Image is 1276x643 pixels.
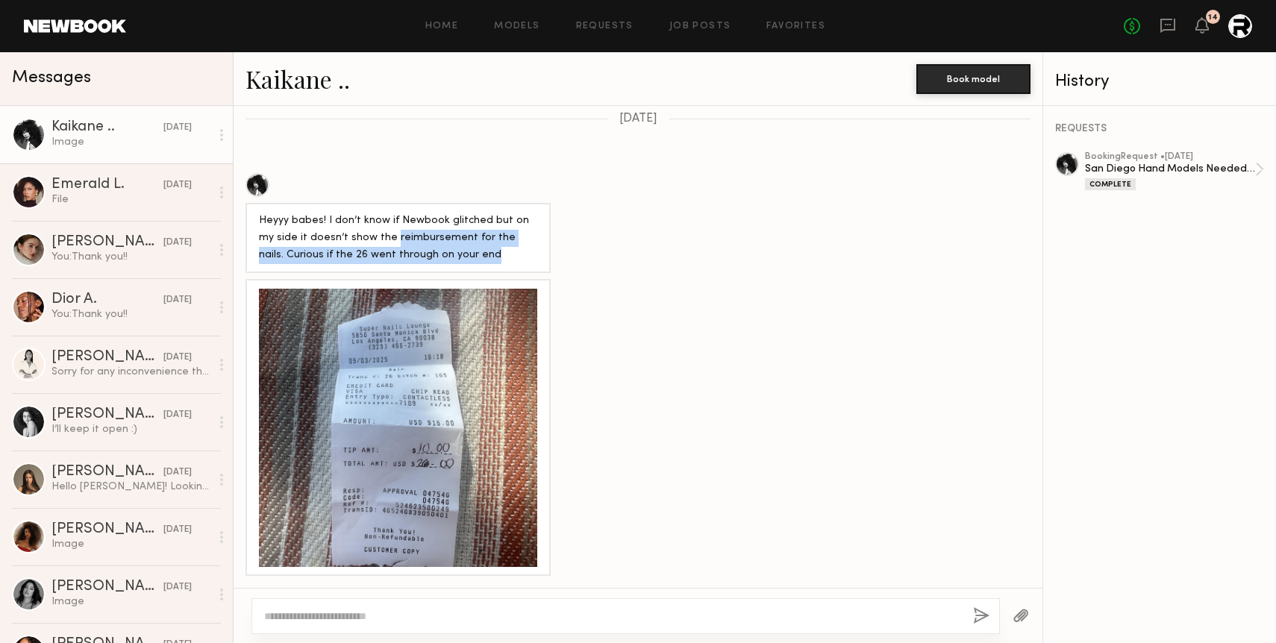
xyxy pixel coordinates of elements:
div: Complete [1085,178,1136,190]
a: bookingRequest •[DATE]San Diego Hand Models Needed (9/4)Complete [1085,152,1264,190]
div: San Diego Hand Models Needed (9/4) [1085,162,1255,176]
div: [DATE] [163,580,192,595]
div: You: Thank you!! [51,250,210,264]
div: [DATE] [163,236,192,250]
div: 14 [1208,13,1218,22]
div: Hello [PERSON_NAME]! Looking forward to hearing back from you [EMAIL_ADDRESS][DOMAIN_NAME] Thanks 🙏🏼 [51,480,210,494]
a: Requests [576,22,634,31]
div: [DATE] [163,178,192,192]
div: Emerald L. [51,178,163,192]
div: [PERSON_NAME] [51,235,163,250]
div: I’ll keep it open :) [51,422,210,436]
a: Models [494,22,540,31]
div: [DATE] [163,351,192,365]
div: Image [51,595,210,609]
div: Image [51,135,210,149]
div: Dior A. [51,292,163,307]
div: [PERSON_NAME] [51,522,163,537]
div: Sorry for any inconvenience this may cause [51,365,210,379]
div: [DATE] [163,121,192,135]
div: booking Request • [DATE] [1085,152,1255,162]
div: [DATE] [163,465,192,480]
div: Heyyy babes! I don’t know if Newbook glitched but on my side it doesn’t show the reimbursement fo... [259,213,537,264]
a: Job Posts [669,22,731,31]
div: File [51,192,210,207]
div: [DATE] [163,293,192,307]
a: Favorites [766,22,825,31]
div: [PERSON_NAME] [51,350,163,365]
div: Kaikane .. [51,120,163,135]
button: Book model [916,64,1031,94]
div: [PERSON_NAME] [51,407,163,422]
div: [DATE] [163,523,192,537]
span: Messages [12,69,91,87]
div: REQUESTS [1055,124,1264,134]
div: History [1055,73,1264,90]
a: Kaikane .. [245,63,350,95]
div: [DATE] [163,408,192,422]
div: Image [51,537,210,551]
a: Home [425,22,459,31]
a: Book model [916,72,1031,84]
span: [DATE] [619,113,657,125]
div: [PERSON_NAME] [51,465,163,480]
div: [PERSON_NAME] [51,580,163,595]
div: You: Thank you!! [51,307,210,321]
